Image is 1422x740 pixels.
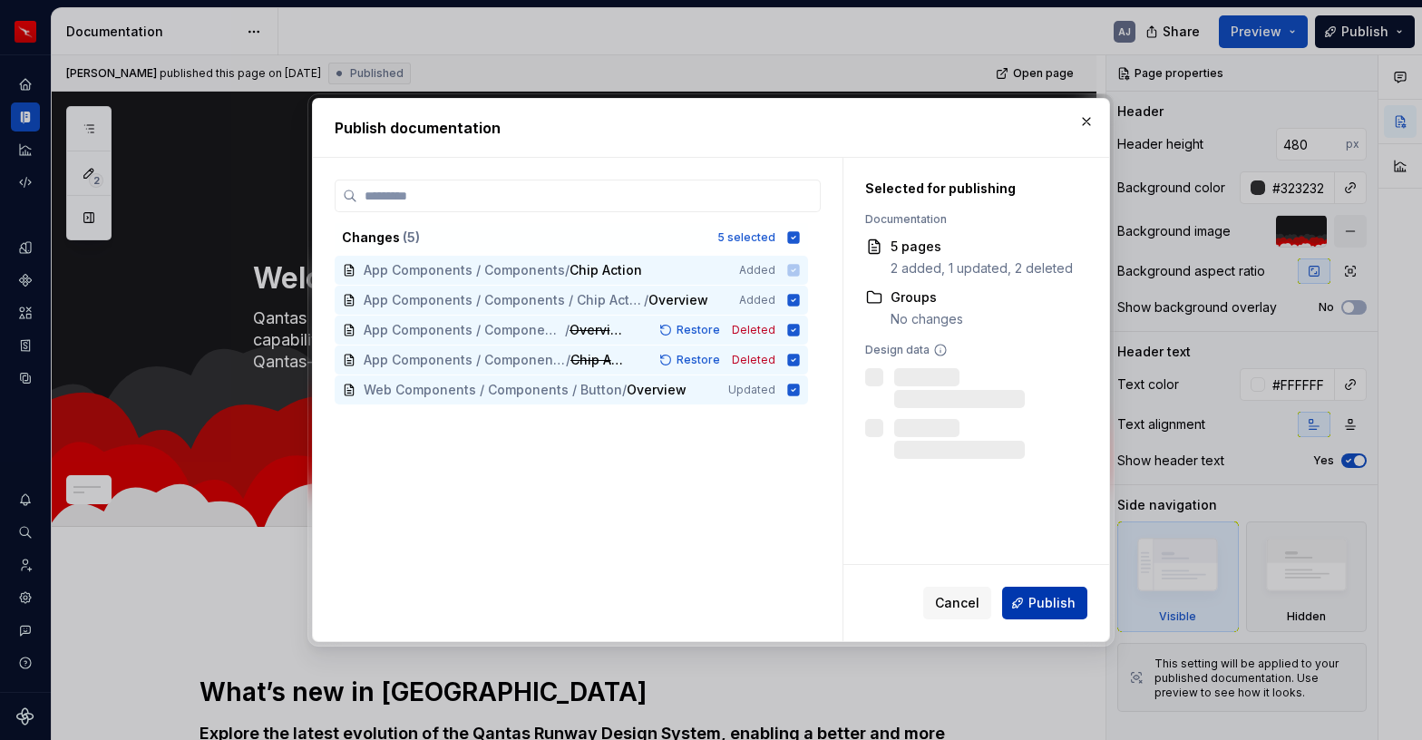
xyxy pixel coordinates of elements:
span: App Components / Components / Chip Action [364,291,644,309]
span: Updated [728,383,775,397]
div: Documentation [865,212,1078,227]
span: Web Components / Components / Button [364,381,622,399]
button: Restore [654,321,728,339]
div: Groups [891,288,963,307]
span: Chip Action [570,351,629,369]
span: Restore [677,323,720,337]
button: Publish [1002,587,1087,619]
span: Added [739,293,775,307]
span: / [622,381,627,399]
span: Overview [570,321,629,339]
span: ( 5 ) [403,229,420,245]
span: Overview [648,291,708,309]
div: 5 selected [717,230,775,245]
div: 2 added, 1 updated, 2 deleted [891,259,1073,277]
span: Deleted [732,323,775,337]
span: Overview [627,381,687,399]
div: No changes [891,310,963,328]
span: Cancel [935,594,979,612]
div: 5 pages [891,238,1073,256]
span: / [566,351,570,369]
span: / [644,291,648,309]
div: Selected for publishing [865,180,1078,198]
div: Design data [865,343,1078,357]
span: App Components / Components [364,321,565,339]
span: Restore [677,353,720,367]
span: / [565,321,570,339]
h2: Publish documentation [335,117,1087,139]
button: Restore [654,351,728,369]
span: Deleted [732,353,775,367]
span: App Components / Components / Chips [364,351,566,369]
button: Cancel [923,587,991,619]
span: Publish [1028,594,1076,612]
div: Changes [342,229,706,247]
